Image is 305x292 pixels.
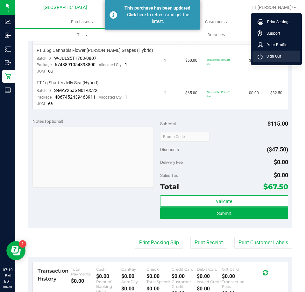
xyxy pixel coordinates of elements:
span: $115.00 [267,120,288,127]
span: Allocated Qty [99,63,122,67]
div: This purchase has been updated! [121,5,195,11]
div: $0.00 [146,286,172,292]
span: Customers [150,19,283,25]
inline-svg: Analytics [5,18,11,25]
div: Total Payments [71,267,96,276]
span: $0.00 [249,90,259,96]
span: Subtotal [160,121,176,126]
span: Batch ID [37,88,51,93]
span: 30premfire: 30% off line [207,58,230,66]
span: Print Settings [263,19,290,25]
inline-svg: Retail [5,73,11,80]
div: $0.00 [222,273,247,279]
inline-svg: Inbound [5,32,11,38]
span: Notes (optional) [32,119,63,124]
div: Customer Credit [172,279,197,289]
span: $67.50 [263,182,288,191]
div: CanPay [121,267,146,272]
span: Your Profile [263,42,287,48]
p: 07:19 PM EDT [3,267,12,284]
input: Promo Code [160,132,209,142]
p: 08/26 [3,284,12,289]
inline-svg: Outbound [5,59,11,66]
div: Debit Card [197,267,222,272]
span: Package [37,63,52,67]
span: Allocated Qty [99,95,122,100]
div: $0.00 [172,273,197,279]
span: 1 [125,62,127,67]
span: [GEOGRAPHIC_DATA] [43,5,87,10]
span: Submit [217,211,231,216]
span: Package [37,95,52,100]
a: Tills [15,28,149,42]
div: Gift Card [222,267,247,272]
span: ($47.50) [267,146,288,153]
span: 50monthly: 50% off line [207,91,230,98]
a: Support [258,30,298,37]
span: 4067452439463911 [55,94,96,100]
span: 1 [125,94,127,100]
iframe: Resource center unread badge [19,240,26,248]
div: $0.00 [96,273,121,279]
span: Validate [216,199,232,204]
span: Batch ID [37,56,51,61]
li: Sign Out [252,51,300,62]
div: $0.00 [146,273,172,279]
span: UOM [37,69,45,73]
span: Discounts [160,144,179,155]
a: Purchases [15,15,149,29]
div: Check [146,267,172,272]
span: $0.00 [274,172,288,178]
span: $32.50 [270,90,282,96]
span: Support [263,30,280,37]
button: Submit [160,207,288,219]
button: Print Receipt [190,237,227,249]
span: $50.00 [185,58,197,64]
span: 1 [164,58,166,64]
div: $0.00 [197,273,222,279]
span: UOM [37,101,45,106]
div: Click here to refresh and get the latest. [121,11,195,25]
span: 1 [164,90,166,96]
span: Sign Out [263,53,281,59]
iframe: Resource center [6,241,25,260]
inline-svg: Inventory [5,46,11,52]
div: Total Spendr [146,279,172,284]
div: $0.00 [121,286,146,292]
span: 6748891054893800 [55,62,96,67]
a: Deliveries [149,28,283,42]
span: Total [160,182,179,191]
div: Cash [96,267,121,272]
div: AeroPay [121,279,146,284]
span: FT 3.5g Cannabis Flower [PERSON_NAME] Grapes (Hybrid) [37,47,153,53]
span: S-MAY25JGN01-0522 [54,88,97,93]
div: Credit Card [172,267,197,272]
span: Delivery Fee [160,160,183,165]
span: Tills [16,32,149,38]
div: $0.00 [71,278,96,284]
span: $65.00 [185,90,197,96]
span: ea [48,101,53,106]
span: Purchases [15,19,149,25]
div: $0.00 [197,286,222,292]
div: Transaction Fees [222,279,247,289]
span: Sales Tax [160,173,178,178]
span: ea [48,68,53,73]
div: Issued Credit [197,279,222,284]
div: $0.00 [121,273,146,279]
span: $0.00 [249,58,259,64]
span: Deliveries [199,32,234,38]
span: $0.00 [274,159,288,165]
span: FT 1g Shatter Jelly Sea (Hybrid) [37,80,99,86]
button: Print Customer Labels [234,237,292,249]
button: Validate [160,195,288,207]
span: W-JUL25T1703-0807 [54,56,96,61]
span: Hi, [PERSON_NAME]! [252,5,293,10]
a: Customers [149,15,283,29]
inline-svg: Reports [5,87,11,93]
button: Print Packing Slip [135,237,183,249]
